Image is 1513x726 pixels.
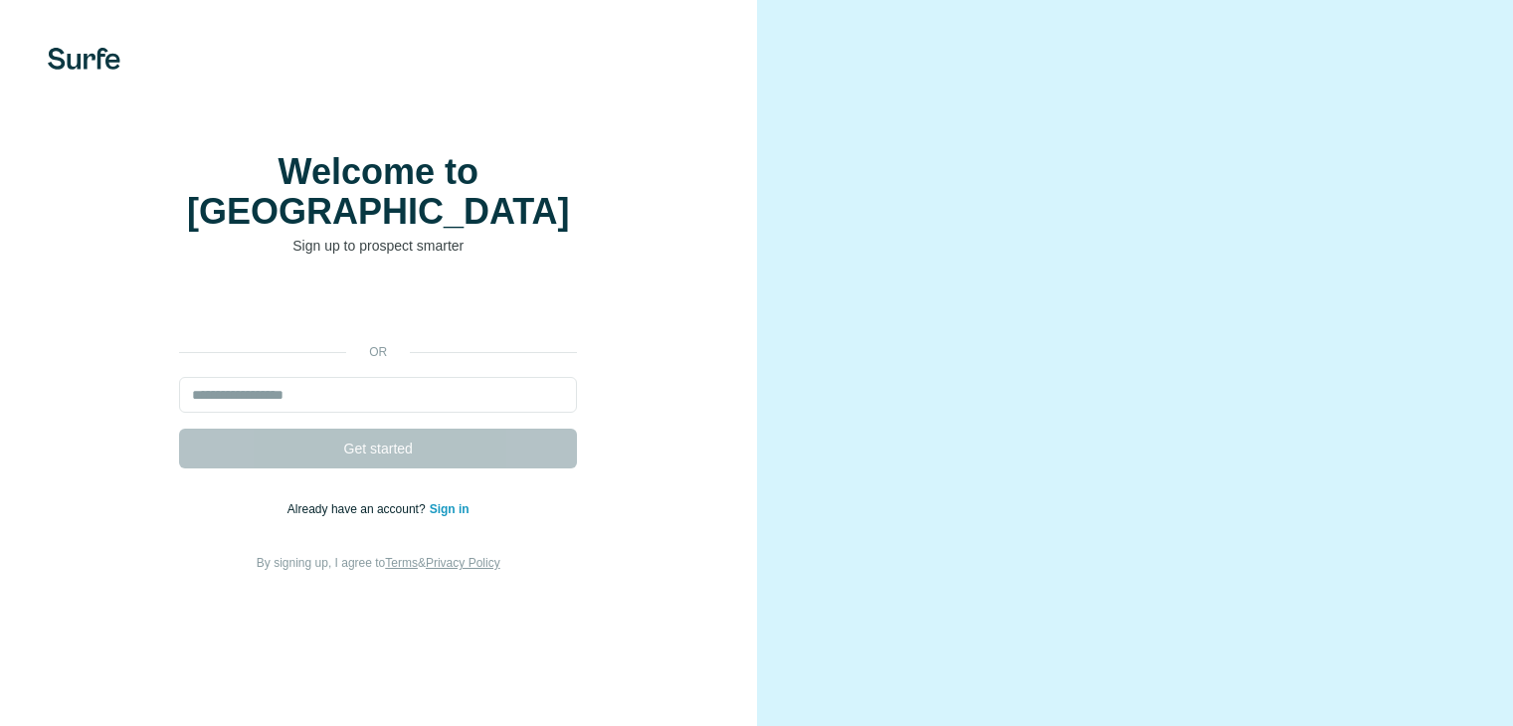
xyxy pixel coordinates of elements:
[179,236,577,256] p: Sign up to prospect smarter
[385,556,418,570] a: Terms
[169,285,587,329] iframe: Knop Inloggen met Google
[426,556,500,570] a: Privacy Policy
[257,556,500,570] span: By signing up, I agree to &
[48,48,120,70] img: Surfe's logo
[287,502,430,516] span: Already have an account?
[179,152,577,232] h1: Welcome to [GEOGRAPHIC_DATA]
[346,343,410,361] p: or
[430,502,470,516] a: Sign in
